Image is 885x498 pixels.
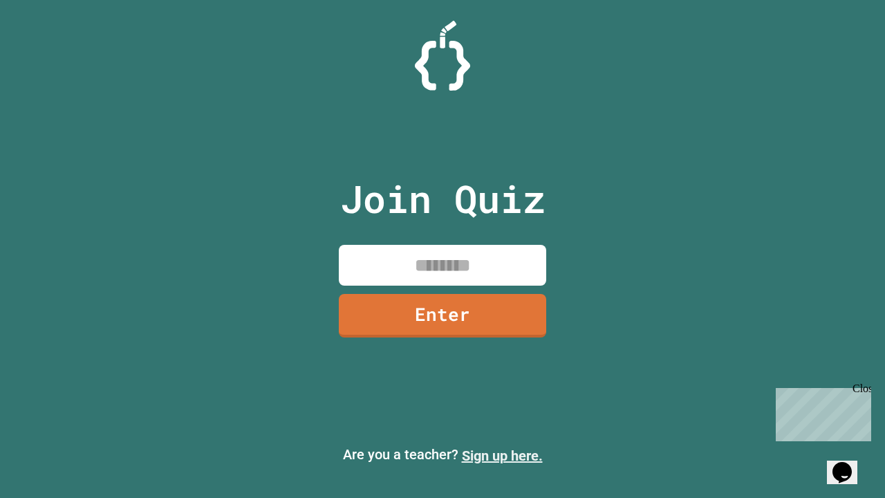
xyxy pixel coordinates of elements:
p: Are you a teacher? [11,444,874,466]
iframe: chat widget [827,443,871,484]
a: Enter [339,294,546,338]
img: Logo.svg [415,21,470,91]
iframe: chat widget [770,382,871,441]
div: Chat with us now!Close [6,6,95,88]
a: Sign up here. [462,448,543,464]
p: Join Quiz [340,170,546,228]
